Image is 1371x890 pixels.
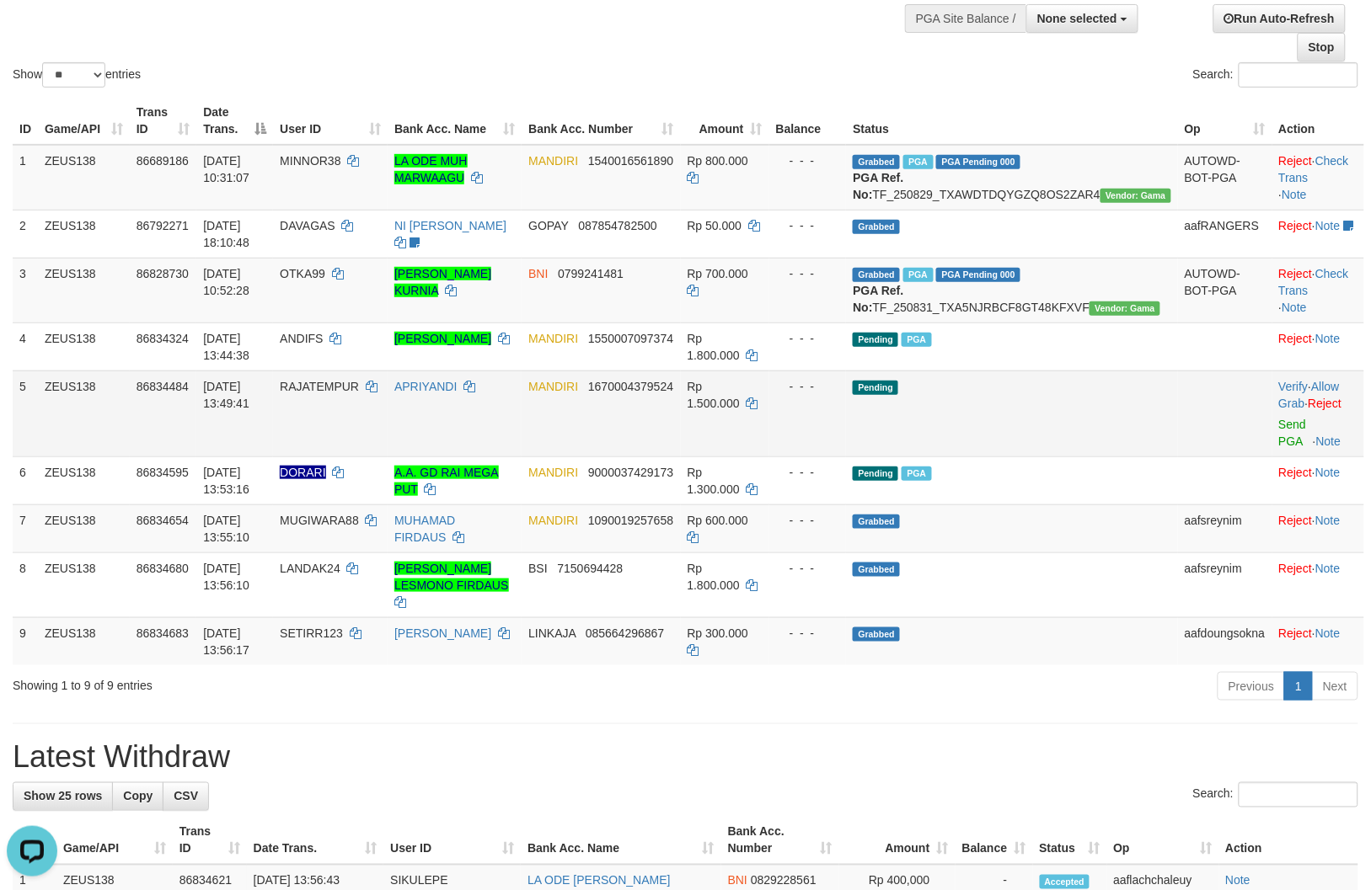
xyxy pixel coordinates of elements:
span: Rp 50.000 [688,219,742,232]
button: Open LiveChat chat widget [7,7,57,57]
span: DAVAGAS [280,219,335,232]
span: Rp 600.000 [688,514,748,527]
span: BNI [728,874,747,887]
a: Reject [1279,466,1313,479]
a: LA ODE MUH MARWAAGU [394,154,467,184]
a: Allow Grab [1279,380,1340,410]
span: Rp 700.000 [688,267,748,280]
td: ZEUS138 [38,370,130,456]
span: [DATE] 13:55:10 [203,514,249,544]
span: Copy 9000037429173 to clipboard [588,466,673,479]
td: · [1272,210,1364,258]
a: A.A. GD RAI MEGA PUT [394,466,499,496]
th: Amount: activate to sort column ascending [681,97,769,145]
span: 86834324 [137,332,189,345]
a: [PERSON_NAME] KURNIA [394,267,491,297]
div: - - - [776,378,840,395]
span: RAJATEMPUR [280,380,359,393]
a: Stop [1298,33,1346,61]
span: Vendor URL: https://trx31.1velocity.biz [1090,301,1160,316]
span: MUGIWARA88 [280,514,359,527]
span: 86834680 [137,562,189,575]
td: · · [1272,145,1364,211]
span: Grabbed [853,562,900,577]
span: MANDIRI [528,514,578,527]
div: - - - [776,512,840,529]
th: Op: activate to sort column ascending [1178,97,1272,145]
span: Copy 1550007097374 to clipboard [588,332,673,345]
th: Action [1219,817,1359,865]
th: User ID: activate to sort column ascending [383,817,521,865]
th: Trans ID: activate to sort column ascending [130,97,197,145]
a: Show 25 rows [13,782,113,811]
span: Rp 1.300.000 [688,466,740,496]
th: Amount: activate to sort column ascending [839,817,956,865]
span: [DATE] 10:52:28 [203,267,249,297]
span: MANDIRI [528,466,578,479]
th: Action [1272,97,1364,145]
td: · [1272,552,1364,617]
td: · [1272,456,1364,504]
th: User ID: activate to sort column ascending [273,97,388,145]
label: Search: [1193,62,1358,88]
td: aafRANGERS [1178,210,1272,258]
input: Search: [1239,782,1358,807]
a: Check Trans [1279,267,1349,297]
td: AUTOWD-BOT-PGA [1178,258,1272,322]
a: Reject [1279,154,1313,168]
b: PGA Ref. No: [853,171,903,201]
a: Reject [1279,562,1313,575]
span: BSI [528,562,548,575]
th: Bank Acc. Name: activate to sort column ascending [521,817,721,865]
span: Copy 0829228561 to clipboard [751,874,817,887]
span: Show 25 rows [24,790,102,803]
td: TF_250829_TXAWDTDQYGZQ8OS2ZAR4 [846,145,1177,211]
td: ZEUS138 [38,258,130,322]
span: [DATE] 13:53:16 [203,466,249,496]
td: ZEUS138 [38,210,130,258]
a: LA ODE [PERSON_NAME] [528,874,671,887]
span: Pending [853,381,898,395]
h1: Latest Withdraw [13,741,1358,775]
span: BNI [528,267,548,280]
div: PGA Site Balance / [905,4,1026,33]
td: · [1272,617,1364,665]
span: CSV [174,790,198,803]
span: PGA Pending [936,155,1020,169]
span: Rp 300.000 [688,626,748,640]
td: 1 [13,145,38,211]
span: Nama rekening ada tanda titik/strip, harap diedit [280,466,325,479]
a: Reject [1279,626,1313,640]
a: CSV [163,782,209,811]
td: ZEUS138 [38,617,130,665]
th: Status: activate to sort column ascending [1033,817,1107,865]
span: Grabbed [853,627,900,642]
a: Note [1315,466,1341,479]
span: Copy [123,790,153,803]
span: MANDIRI [528,380,578,393]
a: [PERSON_NAME] LESMONO FIRDAUS [394,562,508,592]
a: Note [1315,514,1341,527]
td: 6 [13,456,38,504]
td: 4 [13,322,38,370]
span: Marked by aafkaynarin [903,155,933,169]
span: PGA [902,333,931,347]
td: ZEUS138 [38,552,130,617]
span: [DATE] 18:10:48 [203,219,249,249]
td: 3 [13,258,38,322]
a: NI [PERSON_NAME] [394,219,506,232]
td: 9 [13,617,38,665]
td: aafdoungsokna [1178,617,1272,665]
div: - - - [776,560,840,577]
a: 1 [1284,672,1313,701]
span: Accepted [1040,875,1090,889]
span: PGA Pending [936,268,1020,282]
span: MANDIRI [528,332,578,345]
a: Reject [1279,267,1313,280]
th: Bank Acc. Number: activate to sort column ascending [522,97,680,145]
a: Previous [1218,672,1285,701]
td: aafsreynim [1178,552,1272,617]
th: Balance [769,97,847,145]
div: - - - [776,330,840,347]
span: 86834595 [137,466,189,479]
